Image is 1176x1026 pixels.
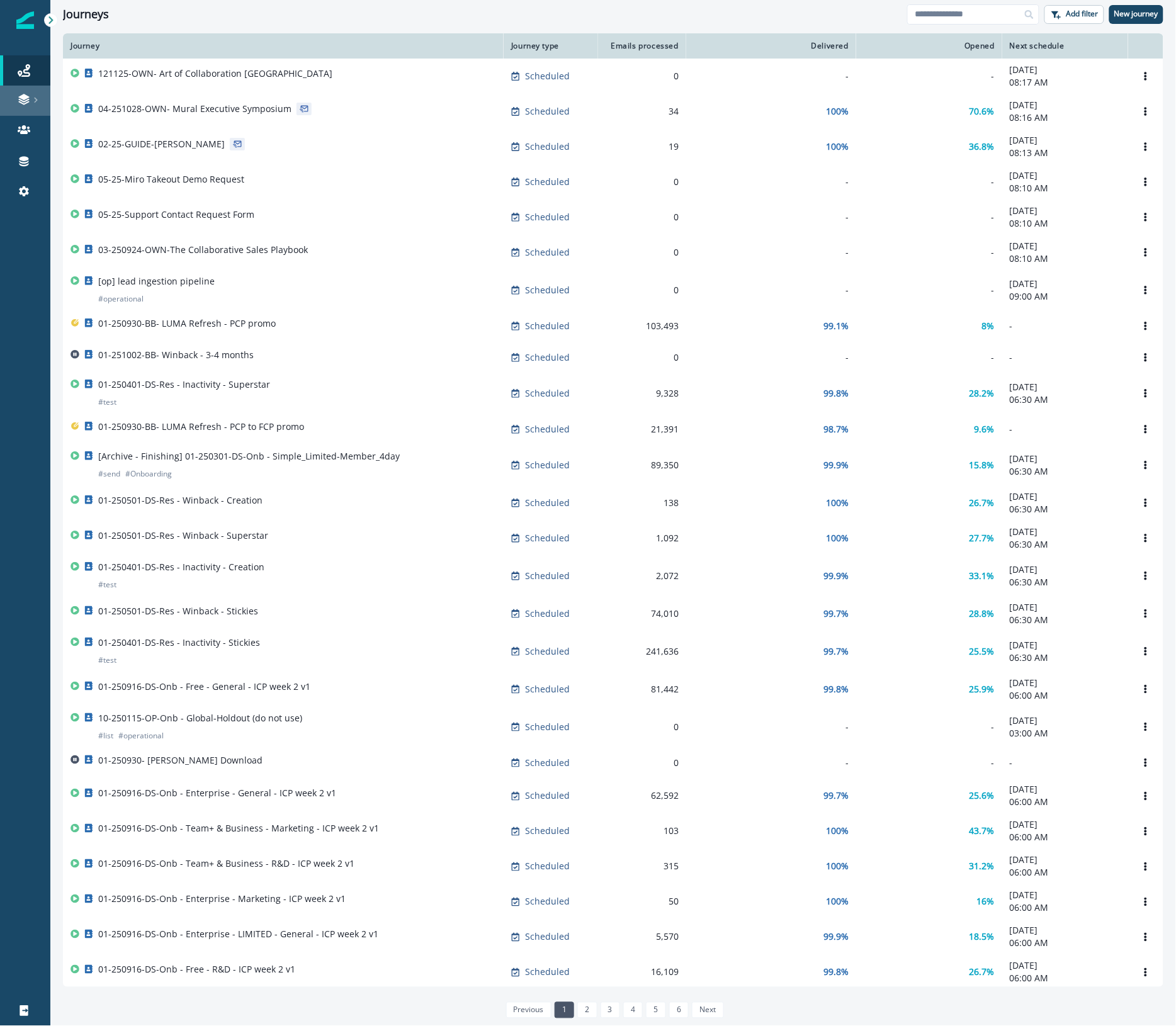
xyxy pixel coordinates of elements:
[1010,147,1121,159] p: 08:13 AM
[63,485,1163,521] a: 01-250501-DS-Res - Winback - CreationScheduled138100%26.7%[DATE]06:30 AMOptions
[823,966,849,979] p: 99.8%
[864,246,995,259] div: -
[1010,453,1121,465] p: [DATE]
[601,1002,620,1018] a: Page 3
[669,1002,689,1018] a: Page 6
[970,931,995,944] p: 18.5%
[694,284,849,296] div: -
[71,41,496,51] div: Journey
[1010,784,1121,796] p: [DATE]
[1010,205,1121,217] p: [DATE]
[525,70,570,82] p: Scheduled
[1136,172,1156,191] button: Options
[1010,526,1121,538] p: [DATE]
[970,459,995,471] p: 15.8%
[63,164,1163,200] a: 05-25-Miro Takeout Demo RequestScheduled0--[DATE]08:10 AMOptions
[1010,351,1121,364] p: -
[1010,240,1121,252] p: [DATE]
[1136,604,1156,623] button: Options
[1136,208,1156,227] button: Options
[63,414,1163,445] a: 01-250930-BB- LUMA Refresh - PCP to FCP promoScheduled21,39198.7%9.6%-Options
[1010,538,1121,551] p: 06:30 AM
[1136,680,1156,699] button: Options
[98,654,116,667] p: # test
[1136,787,1156,806] button: Options
[63,94,1163,129] a: 04-251028-OWN- Mural Executive SymposiumScheduled34100%70.6%[DATE]08:16 AMOptions
[970,825,995,838] p: 43.7%
[525,246,570,259] p: Scheduled
[1136,857,1156,876] button: Options
[606,966,679,979] div: 16,109
[1010,576,1121,589] p: 06:30 AM
[606,41,679,51] div: Emails processed
[1010,867,1121,879] p: 06:00 AM
[503,1002,724,1018] ul: Pagination
[1010,832,1121,844] p: 06:00 AM
[1010,381,1121,393] p: [DATE]
[63,342,1163,373] a: 01-251002-BB- Winback - 3-4 monthsScheduled0---Options
[1010,727,1121,740] p: 03:00 AM
[970,105,995,118] p: 70.6%
[1010,41,1121,51] div: Next schedule
[525,351,570,364] p: Scheduled
[1136,67,1156,86] button: Options
[1010,76,1121,89] p: 08:17 AM
[1109,5,1163,24] button: New journey
[606,607,679,620] div: 74,010
[1010,465,1121,478] p: 06:30 AM
[1010,854,1121,867] p: [DATE]
[63,849,1163,884] a: 01-250916-DS-Onb - Team+ & Business - R&D - ICP week 2 v1Scheduled315100%31.2%[DATE]06:00 AMOptions
[977,896,995,908] p: 16%
[970,790,995,803] p: 25.6%
[98,275,215,288] p: [op] lead ingestion pipeline
[63,920,1163,955] a: 01-250916-DS-Onb - Enterprise - LIMITED - General - ICP week 2 v1Scheduled5,57099.9%18.5%[DATE]06...
[525,105,570,118] p: Scheduled
[970,570,995,582] p: 33.1%
[1136,718,1156,736] button: Options
[1010,714,1121,727] p: [DATE]
[606,284,679,296] div: 0
[1010,937,1121,950] p: 06:00 AM
[694,757,849,769] div: -
[1136,456,1156,475] button: Options
[125,468,172,480] p: # Onboarding
[606,757,679,769] div: 0
[1010,563,1121,576] p: [DATE]
[98,103,291,115] p: 04-251028-OWN- Mural Executive Symposium
[63,814,1163,849] a: 01-250916-DS-Onb - Team+ & Business - Marketing - ICP week 2 v1Scheduled103100%43.7%[DATE]06:00 A...
[525,721,570,733] p: Scheduled
[606,931,679,944] div: 5,570
[823,459,849,471] p: 99.9%
[1136,753,1156,772] button: Options
[1010,290,1121,303] p: 09:00 AM
[63,8,109,21] h1: Journeys
[1010,182,1121,194] p: 08:10 AM
[98,293,144,305] p: # operational
[98,787,336,800] p: 01-250916-DS-Onb - Enterprise - General - ICP week 2 v1
[98,680,310,693] p: 01-250916-DS-Onb - Free - General - ICP week 2 v1
[823,607,849,620] p: 99.7%
[970,532,995,544] p: 27.7%
[98,712,302,724] p: 10-250115-OP-Onb - Global-Holdout (do not use)
[98,138,225,150] p: 02-25-GUIDE-[PERSON_NAME]
[525,931,570,944] p: Scheduled
[694,246,849,259] div: -
[606,70,679,82] div: 0
[823,423,849,436] p: 98.7%
[555,1002,574,1018] a: Page 1 is your current page
[975,423,995,436] p: 9.6%
[525,825,570,838] p: Scheduled
[98,928,378,941] p: 01-250916-DS-Onb - Enterprise - LIMITED - General - ICP week 2 v1
[1136,567,1156,585] button: Options
[970,497,995,509] p: 26.7%
[823,320,849,332] p: 99.1%
[606,211,679,223] div: 0
[1010,796,1121,809] p: 06:00 AM
[1010,278,1121,290] p: [DATE]
[826,532,849,544] p: 100%
[826,825,849,838] p: 100%
[606,140,679,153] div: 19
[63,707,1163,747] a: 10-250115-OP-Onb - Global-Holdout (do not use)#list#operationalScheduled0--[DATE]03:00 AMOptions
[98,450,400,463] p: [Archive - Finishing] 01-250301-DS-Onb - Simple_Limited-Member_4day
[826,105,849,118] p: 100%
